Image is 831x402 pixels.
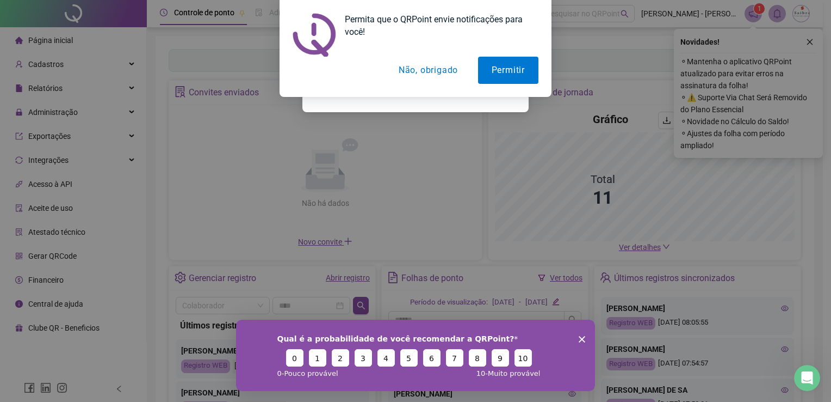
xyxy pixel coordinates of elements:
[336,13,538,38] div: Permita que o QRPoint envie notificações para você!
[385,57,472,84] button: Não, obrigado
[794,365,820,391] iframe: Intercom live chat
[478,57,538,84] button: Permitir
[236,320,595,391] iframe: Pesquisa da QRPoint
